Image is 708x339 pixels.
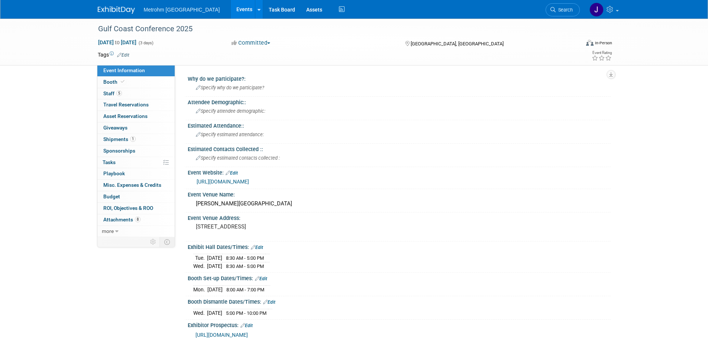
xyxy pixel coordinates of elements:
div: Exhibitor Prospectus: [188,320,611,329]
div: Event Venue Name: [188,189,611,198]
span: (3 days) [138,41,153,45]
span: Asset Reservations [103,113,148,119]
div: Event Website: [188,167,611,177]
span: 5:00 PM - 10:00 PM [226,310,266,316]
span: Playbook [103,170,125,176]
a: [URL][DOMAIN_NAME] [197,179,249,185]
a: Playbook [97,168,175,179]
div: Booth Dismantle Dates/Times: [188,296,611,306]
button: Committed [229,39,273,47]
span: Specify estimated contacts collected : [196,155,280,161]
span: Booth [103,79,126,85]
span: Search [556,7,573,13]
span: Travel Reservations [103,102,149,108]
td: Tue. [193,254,207,262]
span: more [102,228,114,234]
td: Personalize Event Tab Strip [147,237,160,247]
a: Edit [255,276,267,281]
span: Sponsorships [103,148,135,154]
div: In-Person [595,40,612,46]
span: Budget [103,194,120,199]
span: 8 [135,217,140,222]
span: Misc. Expenses & Credits [103,182,161,188]
a: Search [546,3,580,16]
a: Event Information [97,65,175,76]
span: 8:30 AM - 5:00 PM [226,263,264,269]
a: Asset Reservations [97,111,175,122]
td: [DATE] [207,262,222,270]
span: Tasks [103,159,116,165]
span: [GEOGRAPHIC_DATA], [GEOGRAPHIC_DATA] [411,41,504,47]
i: Booth reservation complete [121,80,125,84]
span: 8:00 AM - 7:00 PM [226,287,264,292]
td: Tags [98,51,129,58]
div: Attendee Demographic:: [188,97,611,106]
div: Exhibit Hall Dates/Times: [188,242,611,251]
a: [URL][DOMAIN_NAME] [195,332,248,338]
div: Why do we participate?: [188,73,611,83]
div: [PERSON_NAME][GEOGRAPHIC_DATA] [193,198,605,210]
div: Gulf Coast Conference 2025 [96,22,569,36]
span: [DATE] [DATE] [98,39,137,46]
a: Booth [97,77,175,88]
td: Wed. [193,309,207,317]
a: Edit [240,323,253,328]
a: more [97,226,175,237]
span: Shipments [103,136,136,142]
span: Metrohm [GEOGRAPHIC_DATA] [144,7,220,13]
div: Event Venue Address: [188,212,611,222]
a: Giveaways [97,122,175,134]
span: ROI, Objectives & ROO [103,205,153,211]
span: Giveaways [103,125,127,131]
a: ROI, Objectives & ROO [97,203,175,214]
a: Shipments1 [97,134,175,145]
a: Travel Reservations [97,99,175,111]
a: Edit [117,52,129,58]
a: Edit [263,300,275,305]
span: Attachments [103,217,140,223]
span: 5 [116,90,122,96]
img: ExhibitDay [98,6,135,14]
div: Event Format [536,39,612,50]
a: Edit [251,245,263,250]
span: Event Information [103,67,145,73]
span: Specify why do we participate? [196,85,264,90]
a: Sponsorships [97,145,175,157]
a: Misc. Expenses & Credits [97,180,175,191]
a: Tasks [97,157,175,168]
td: Mon. [193,285,207,293]
td: Wed. [193,262,207,270]
span: 8:30 AM - 5:00 PM [226,255,264,261]
a: Edit [226,170,238,176]
span: 1 [130,136,136,142]
td: [DATE] [207,309,222,317]
a: Staff5 [97,88,175,99]
div: Estimated Contacts Collected :: [188,144,611,153]
td: [DATE] [207,254,222,262]
div: Booth Set-up Dates/Times: [188,273,611,282]
img: Joanne Yam [589,3,604,17]
img: Format-Inperson.png [586,40,594,46]
div: Estimated Attendance:: [188,120,611,129]
span: Staff [103,90,122,96]
a: Budget [97,191,175,202]
td: [DATE] [207,285,223,293]
a: Attachments8 [97,214,175,226]
pre: [STREET_ADDRESS] [196,223,356,230]
div: Event Rating [592,51,612,55]
span: Specify attendee demographic: [196,108,265,114]
span: to [114,39,121,45]
span: Specify estimated attendance: [196,132,264,137]
td: Toggle Event Tabs [159,237,175,247]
